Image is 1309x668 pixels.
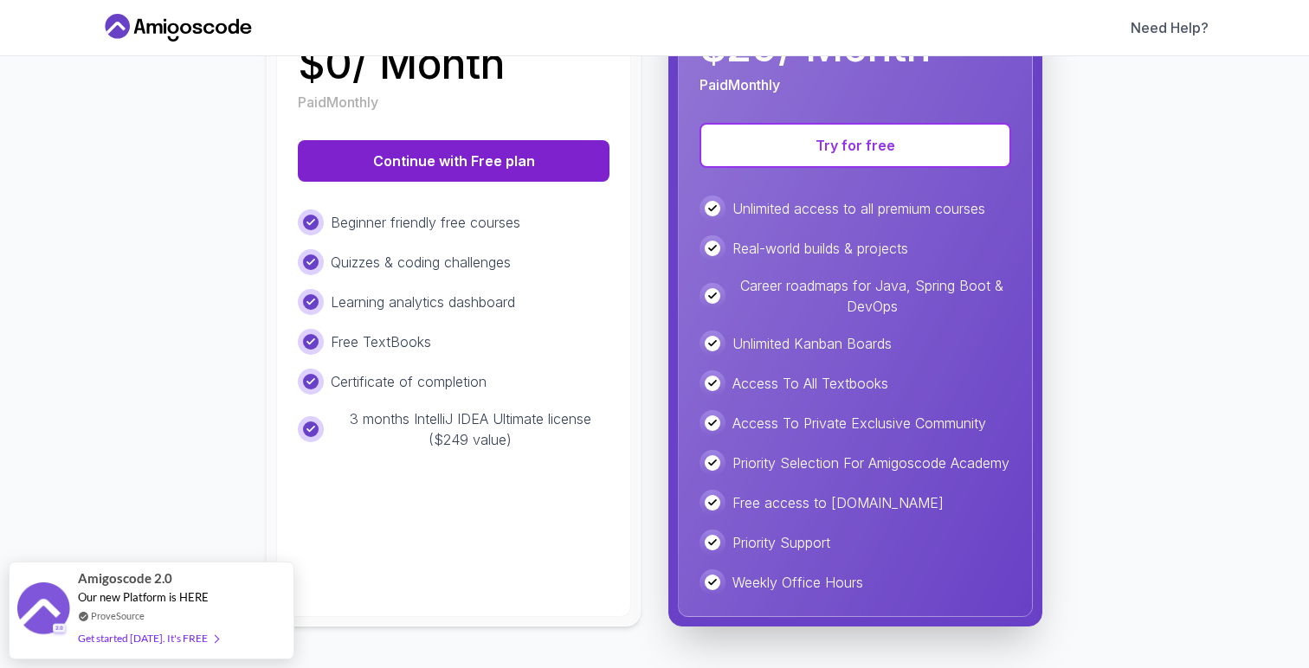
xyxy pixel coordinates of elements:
[331,331,431,352] p: Free TextBooks
[732,572,863,593] p: Weekly Office Hours
[331,408,609,450] p: 3 months IntelliJ IDEA Ultimate license ($249 value)
[732,373,888,394] p: Access To All Textbooks
[298,43,505,85] p: $ 0 / Month
[732,238,908,259] p: Real-world builds & projects
[700,74,780,95] p: Paid Monthly
[331,212,520,233] p: Beginner friendly free courses
[732,275,1011,317] p: Career roadmaps for Java, Spring Boot & DevOps
[298,92,378,112] p: Paid Monthly
[732,532,830,553] p: Priority Support
[78,590,209,604] span: Our new Platform is HERE
[78,628,218,648] div: Get started [DATE]. It's FREE
[331,252,511,273] p: Quizzes & coding challenges
[17,582,69,639] img: provesource social proof notification image
[298,140,609,182] button: Continue with Free plan
[732,333,892,354] p: Unlimited Kanban Boards
[78,568,172,588] span: Amigoscode 2.0
[331,371,487,392] p: Certificate of completion
[91,608,145,623] a: ProveSource
[331,292,515,312] p: Learning analytics dashboard
[1131,17,1209,38] a: Need Help?
[732,198,985,219] p: Unlimited access to all premium courses
[732,413,986,434] p: Access To Private Exclusive Community
[700,123,1011,168] button: Try for free
[700,26,931,67] p: $ 29 / Month
[732,492,944,513] p: Free access to [DOMAIN_NAME]
[732,453,1009,473] p: Priority Selection For Amigoscode Academy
